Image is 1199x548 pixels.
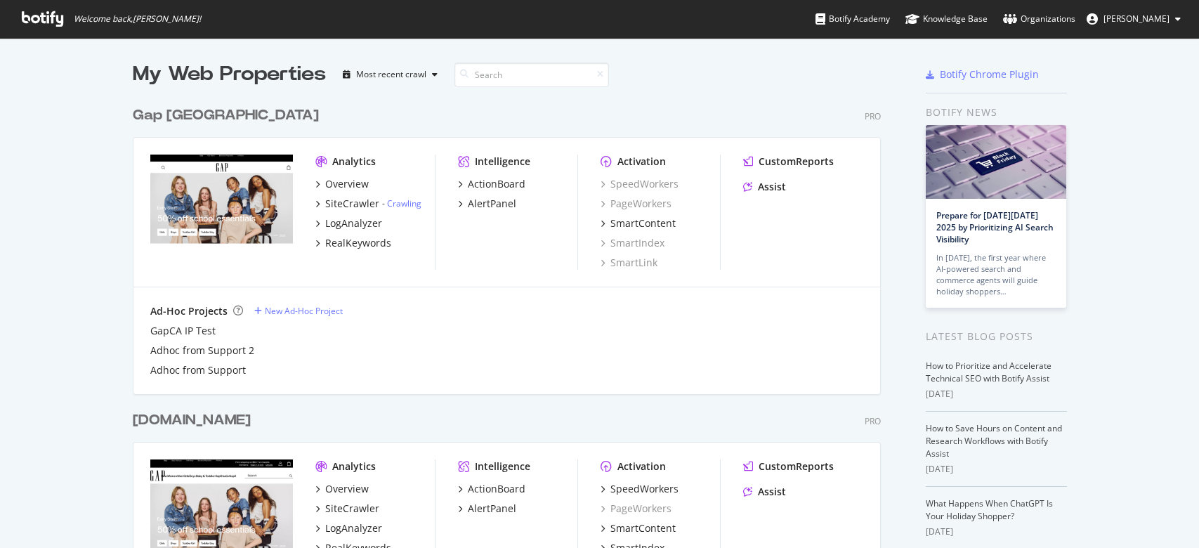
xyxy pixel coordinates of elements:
[610,216,676,230] div: SmartContent
[601,521,676,535] a: SmartContent
[926,125,1066,199] img: Prepare for Black Friday 2025 by Prioritizing AI Search Visibility
[315,521,382,535] a: LogAnalyzer
[743,485,786,499] a: Assist
[387,197,421,209] a: Crawling
[458,502,516,516] a: AlertPanel
[325,236,391,250] div: RealKeywords
[315,482,369,496] a: Overview
[475,155,530,169] div: Intelligence
[332,155,376,169] div: Analytics
[133,105,319,126] div: Gap [GEOGRAPHIC_DATA]
[926,105,1067,120] div: Botify news
[468,177,525,191] div: ActionBoard
[133,410,256,431] a: [DOMAIN_NAME]
[926,497,1053,522] a: What Happens When ChatGPT Is Your Holiday Shopper?
[74,13,201,25] span: Welcome back, [PERSON_NAME] !
[601,236,664,250] a: SmartIndex
[133,105,325,126] a: Gap [GEOGRAPHIC_DATA]
[601,216,676,230] a: SmartContent
[1103,13,1169,25] span: Alex Bocknek
[382,197,421,209] div: -
[759,459,834,474] div: CustomReports
[936,252,1056,297] div: In [DATE], the first year where AI-powered search and commerce agents will guide holiday shoppers…
[743,180,786,194] a: Assist
[926,526,1067,538] div: [DATE]
[265,305,343,317] div: New Ad-Hoc Project
[475,459,530,474] div: Intelligence
[468,502,516,516] div: AlertPanel
[936,209,1054,245] a: Prepare for [DATE][DATE] 2025 by Prioritizing AI Search Visibility
[926,463,1067,476] div: [DATE]
[617,459,666,474] div: Activation
[325,521,382,535] div: LogAnalyzer
[815,12,890,26] div: Botify Academy
[926,67,1039,81] a: Botify Chrome Plugin
[601,256,657,270] a: SmartLink
[150,304,228,318] div: Ad-Hoc Projects
[315,216,382,230] a: LogAnalyzer
[743,459,834,474] a: CustomReports
[940,67,1039,81] div: Botify Chrome Plugin
[905,12,988,26] div: Knowledge Base
[617,155,666,169] div: Activation
[601,177,679,191] a: SpeedWorkers
[610,521,676,535] div: SmartContent
[601,502,671,516] a: PageWorkers
[150,344,254,358] a: Adhoc from Support 2
[468,197,516,211] div: AlertPanel
[332,459,376,474] div: Analytics
[325,502,379,516] div: SiteCrawler
[865,110,881,122] div: Pro
[458,197,516,211] a: AlertPanel
[601,482,679,496] a: SpeedWorkers
[325,482,369,496] div: Overview
[758,180,786,194] div: Assist
[150,155,293,268] img: Gapcanada.ca
[759,155,834,169] div: CustomReports
[926,388,1067,400] div: [DATE]
[926,360,1051,384] a: How to Prioritize and Accelerate Technical SEO with Botify Assist
[356,70,426,79] div: Most recent crawl
[926,329,1067,344] div: Latest Blog Posts
[315,197,421,211] a: SiteCrawler- Crawling
[325,197,379,211] div: SiteCrawler
[325,216,382,230] div: LogAnalyzer
[150,324,216,338] a: GapCA IP Test
[454,63,609,87] input: Search
[315,236,391,250] a: RealKeywords
[601,197,671,211] a: PageWorkers
[610,482,679,496] div: SpeedWorkers
[315,177,369,191] a: Overview
[458,482,525,496] a: ActionBoard
[315,502,379,516] a: SiteCrawler
[1075,8,1192,30] button: [PERSON_NAME]
[758,485,786,499] div: Assist
[458,177,525,191] a: ActionBoard
[337,63,443,86] button: Most recent crawl
[150,363,246,377] a: Adhoc from Support
[254,305,343,317] a: New Ad-Hoc Project
[865,415,881,427] div: Pro
[743,155,834,169] a: CustomReports
[133,410,251,431] div: [DOMAIN_NAME]
[468,482,525,496] div: ActionBoard
[1003,12,1075,26] div: Organizations
[325,177,369,191] div: Overview
[133,60,326,89] div: My Web Properties
[926,422,1062,459] a: How to Save Hours on Content and Research Workflows with Botify Assist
